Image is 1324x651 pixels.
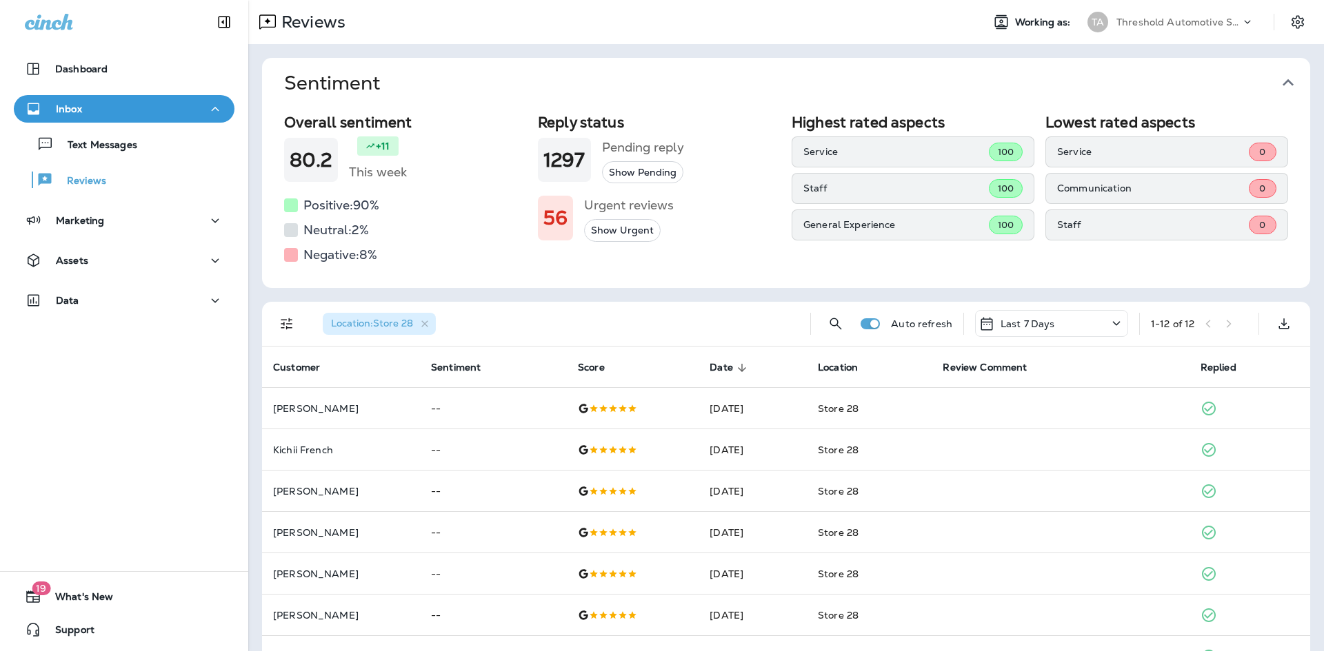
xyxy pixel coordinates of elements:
[699,512,807,553] td: [DATE]
[273,527,409,538] p: [PERSON_NAME]
[284,114,527,131] h2: Overall sentiment
[891,318,952,329] p: Auto refresh
[818,444,859,456] span: Store 28
[273,444,409,455] p: Kichii French
[323,313,436,335] div: Location:Store 28
[578,362,623,374] span: Score
[420,388,567,429] td: --
[376,139,390,153] p: +11
[431,362,481,373] span: Sentiment
[818,402,859,415] span: Store 28
[349,161,407,183] h5: This week
[803,146,989,157] p: Service
[56,295,79,306] p: Data
[14,287,234,314] button: Data
[1285,10,1310,34] button: Settings
[1201,362,1236,373] span: Replied
[273,362,338,374] span: Customer
[276,12,345,32] p: Reviews
[818,362,858,373] span: Location
[273,403,409,414] p: [PERSON_NAME]
[1259,146,1265,158] span: 0
[1201,362,1254,374] span: Replied
[803,183,989,194] p: Staff
[699,595,807,636] td: [DATE]
[420,512,567,553] td: --
[273,362,320,373] span: Customer
[55,63,108,74] p: Dashboard
[420,595,567,636] td: --
[273,486,409,497] p: [PERSON_NAME]
[32,581,50,595] span: 19
[818,526,859,539] span: Store 28
[303,244,377,266] h5: Negative: 8 %
[14,583,234,610] button: 19What's New
[699,471,807,512] td: [DATE]
[792,114,1034,131] h2: Highest rated aspects
[303,219,369,241] h5: Neutral: 2 %
[578,362,605,373] span: Score
[14,616,234,643] button: Support
[710,362,751,374] span: Date
[543,207,568,229] h1: 56
[710,362,733,373] span: Date
[699,388,807,429] td: [DATE]
[1270,310,1298,338] button: Export as CSV
[943,362,1027,373] span: Review Comment
[56,215,104,226] p: Marketing
[543,149,585,172] h1: 1297
[53,175,106,188] p: Reviews
[262,108,1310,288] div: Sentiment
[538,114,781,131] h2: Reply status
[998,146,1014,158] span: 100
[1001,318,1055,329] p: Last 7 Days
[273,310,301,338] button: Filters
[14,95,234,123] button: Inbox
[54,139,137,152] p: Text Messages
[943,362,1045,374] span: Review Comment
[303,194,379,216] h5: Positive: 90 %
[822,310,850,338] button: Search Reviews
[273,610,409,621] p: [PERSON_NAME]
[420,429,567,471] td: --
[699,429,807,471] td: [DATE]
[1057,183,1249,194] p: Communication
[1045,114,1288,131] h2: Lowest rated aspects
[431,362,499,374] span: Sentiment
[420,553,567,595] td: --
[1259,183,1265,194] span: 0
[1116,17,1241,28] p: Threshold Automotive Service dba Grease Monkey
[584,219,661,242] button: Show Urgent
[1057,219,1249,230] p: Staff
[56,255,88,266] p: Assets
[290,149,332,172] h1: 80.2
[602,136,684,158] h5: Pending reply
[1057,146,1249,157] p: Service
[14,207,234,234] button: Marketing
[14,55,234,83] button: Dashboard
[41,624,94,641] span: Support
[1015,17,1074,28] span: Working as:
[584,194,674,216] h5: Urgent reviews
[284,72,380,94] h1: Sentiment
[56,103,82,114] p: Inbox
[14,165,234,194] button: Reviews
[1259,219,1265,231] span: 0
[998,219,1014,231] span: 100
[41,591,113,608] span: What's New
[14,247,234,274] button: Assets
[273,568,409,579] p: [PERSON_NAME]
[1087,12,1108,32] div: TA
[818,485,859,497] span: Store 28
[818,568,859,580] span: Store 28
[803,219,989,230] p: General Experience
[14,130,234,158] button: Text Messages
[273,58,1321,108] button: Sentiment
[818,609,859,621] span: Store 28
[818,362,876,374] span: Location
[602,161,683,184] button: Show Pending
[998,183,1014,194] span: 100
[331,317,413,329] span: Location : Store 28
[205,8,243,36] button: Collapse Sidebar
[1151,318,1194,329] div: 1 - 12 of 12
